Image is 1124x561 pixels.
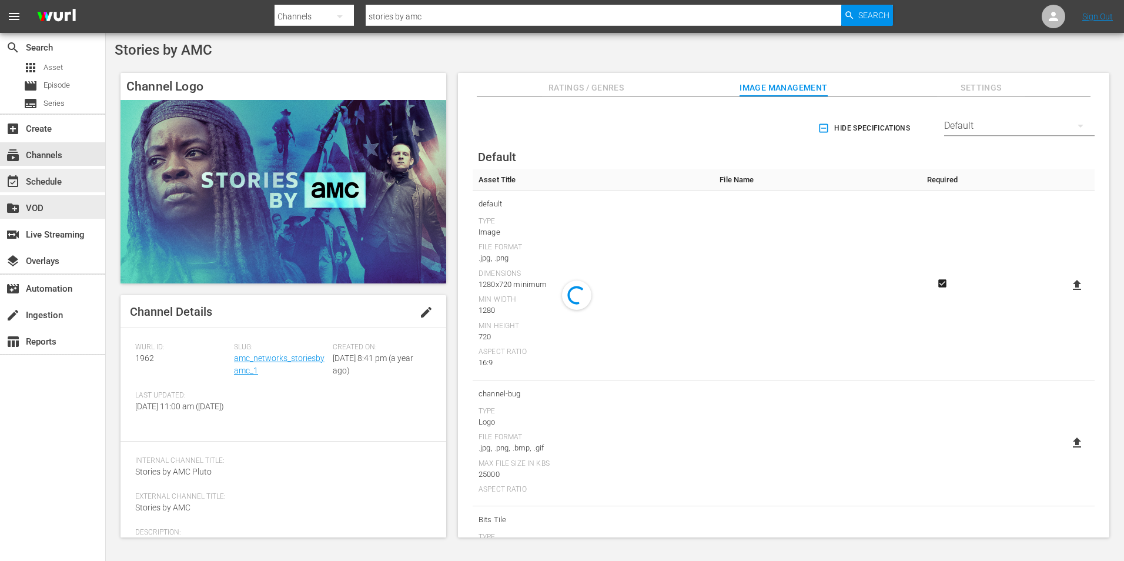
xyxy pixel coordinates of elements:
span: Description: [135,528,426,537]
button: Search [841,5,893,26]
span: External Channel Title: [135,492,426,502]
span: Settings [937,81,1025,95]
span: Hide Specifications [820,122,910,135]
span: Asset [44,62,63,74]
span: channel-bug [479,386,708,402]
span: Reports [6,335,20,349]
span: default [479,196,708,212]
span: Internal Channel Title: [135,456,426,466]
h4: Channel Logo [121,73,446,100]
span: Schedule [6,175,20,189]
div: Logo [479,416,708,428]
span: Episode [44,79,70,91]
span: 1962 [135,353,154,363]
span: Image Management [740,81,828,95]
div: File Format [479,433,708,442]
span: Ingestion [6,308,20,322]
span: [DATE] 8:41 pm (a year ago) [333,353,413,375]
div: .jpg, .png, .bmp, .gif [479,442,708,454]
th: Asset Title [473,169,714,191]
div: Min Width [479,295,708,305]
a: amc_networks_storiesbyamc_1 [234,353,325,375]
span: Live Streaming [6,228,20,242]
th: File Name [714,169,916,191]
span: Search [6,41,20,55]
span: VOD [6,201,20,215]
div: Image [479,226,708,238]
div: Aspect Ratio [479,348,708,357]
a: Sign Out [1082,12,1113,21]
div: Type [479,407,708,416]
span: Stories by AMC Pluto [135,467,212,476]
img: Stories by AMC [121,100,446,283]
button: Hide Specifications [815,112,915,145]
div: Type [479,533,708,542]
span: Default [478,150,516,164]
div: Min Height [479,322,708,331]
span: Bits Tile [479,512,708,527]
button: edit [412,298,440,326]
div: Default [944,109,1095,142]
th: Required [917,169,968,191]
div: .jpg, .png [479,252,708,264]
div: Max File Size In Kbs [479,459,708,469]
span: Create [6,122,20,136]
div: 16:9 [479,357,708,369]
span: Last Updated: [135,391,228,400]
div: File Format [479,243,708,252]
img: ans4CAIJ8jUAAAAAAAAAAAAAAAAAAAAAAAAgQb4GAAAAAAAAAAAAAAAAAAAAAAAAJMjXAAAAAAAAAAAAAAAAAAAAAAAAgAT5G... [28,3,85,31]
span: Ratings / Genres [542,81,630,95]
div: 25000 [479,469,708,480]
div: Dimensions [479,269,708,279]
span: Episode [24,79,38,93]
span: Slug: [234,343,327,352]
span: Asset [24,61,38,75]
svg: Required [935,278,949,289]
span: Wurl ID: [135,343,228,352]
div: 1280 [479,305,708,316]
span: edit [419,305,433,319]
span: Stories by AMC [135,503,190,512]
div: Aspect Ratio [479,485,708,495]
span: Automation [6,282,20,296]
span: menu [7,9,21,24]
span: Search [858,5,889,26]
span: Series [24,96,38,111]
span: [DATE] 11:00 am ([DATE]) [135,402,224,411]
span: Channels [6,148,20,162]
span: Stories by AMC [115,42,212,58]
span: Overlays [6,254,20,268]
span: Created On: [333,343,426,352]
div: Type [479,217,708,226]
div: 720 [479,331,708,343]
span: Channel Details [130,305,212,319]
span: Series [44,98,65,109]
div: 1280x720 minimum [479,279,708,290]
